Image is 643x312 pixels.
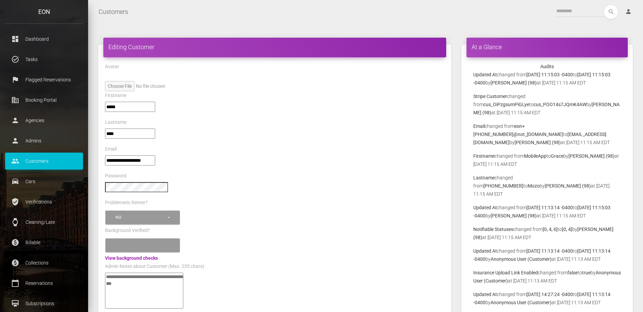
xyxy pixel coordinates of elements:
b: [DATE] 14:27:24 -0400 [526,292,573,297]
p: Subscriptions [10,298,78,309]
p: Cars [10,176,78,187]
b: [DATE] 11:13:14 -0400 [526,205,573,210]
b: true [582,270,590,275]
label: Admin Notes about Customer (Max. 255 chars) [105,263,204,270]
a: calendar_today Reservations [5,275,83,292]
h4: At a Glance [472,43,623,51]
b: Firstname [473,153,495,159]
b: [0, 4] [562,227,572,232]
b: false [567,270,578,275]
b: [PERSON_NAME] (98) [491,213,537,218]
a: person Agencies [5,112,83,129]
b: Anonymous User (Customer) [491,300,552,305]
b: [DATE] 11:15:03 -0400 [526,72,573,77]
a: verified_user Verifications [5,193,83,210]
b: [PERSON_NAME] (98) [491,80,537,85]
b: Updated At [473,248,497,254]
p: changed from to by at [DATE] 11:15 AM EDT [473,71,621,87]
b: Grace [551,153,563,159]
p: changed from to by at [DATE] 11:15 AM EDT [473,225,621,241]
a: flag Flagged Reservations [5,71,83,88]
strong: Audits [540,64,554,69]
p: changed from to by at [DATE] 11:15 AM EDT [473,122,621,147]
a: person [620,5,638,19]
a: paid Billable [5,234,83,251]
p: Booking Portal [10,95,78,105]
p: changed from to by at [DATE] 11:15 AM EDT [473,174,621,198]
a: watch Cleaning/Late [5,214,83,231]
p: Verifications [10,197,78,207]
p: Dashboard [10,34,78,44]
a: drive_eta Cars [5,173,83,190]
b: cus_POO14s7JQmK4AW [534,102,586,107]
a: View background checks [105,255,158,261]
p: Collections [10,258,78,268]
h4: Editing Customer [108,43,441,51]
a: dashboard Dashboard [5,31,83,47]
b: Notifiable Statuses [473,227,513,232]
label: Background Verified? [105,227,150,234]
i: person [625,8,632,15]
p: Admins [10,136,78,146]
a: task_alt Tasks [5,51,83,68]
b: Anonymous User (Customer) [491,256,552,262]
b: [PERSON_NAME] (98) [545,183,591,189]
label: Password [105,173,126,179]
button: No [105,211,180,225]
p: changed from to by at [DATE] 11:13 AM EDT [473,269,621,285]
div: No [116,215,167,220]
b: [PERSON_NAME] (98) [568,153,615,159]
b: eon+[PHONE_NUMBER]@not_[DOMAIN_NAME] [473,123,563,137]
p: Billable [10,237,78,248]
b: Stripe Customer [473,94,507,99]
label: Lastname [105,119,126,126]
b: Updated At [473,205,497,210]
p: Agencies [10,115,78,125]
button: Please select [105,238,180,252]
a: corporate_fare Booking Portal [5,92,83,109]
b: [DATE] 11:13:14 -0400 [526,248,573,254]
b: Insurance Upload Link Enabled [473,270,538,275]
p: Customers [10,156,78,166]
p: changed from to by at [DATE] 11:13 AM EDT [473,290,621,307]
a: person Admins [5,132,83,149]
b: Lastname [473,175,495,180]
p: changed from to by at [DATE] 11:13 AM EDT [473,247,621,263]
label: Email [105,146,117,153]
p: Cleaning/Late [10,217,78,227]
p: Flagged Reservations [10,75,78,85]
div: Please select [116,242,167,248]
b: MobileApp [524,153,546,159]
b: Email [473,123,485,129]
b: cus_OiPzgsumPiGLye [483,102,529,107]
p: changed from to by at [DATE] 11:15 AM EDT [473,152,621,168]
label: Avatar [105,63,119,70]
p: Tasks [10,54,78,64]
label: Problematic Renter? [105,199,148,206]
b: Updated At [473,72,497,77]
b: Updated At [473,292,497,297]
b: Mozo [528,183,540,189]
a: paid Collections [5,254,83,271]
b: [0, 4, 6] [543,227,558,232]
p: changed from to by at [DATE] 11:15 AM EDT [473,203,621,220]
label: Firstname [105,92,126,99]
a: people Customers [5,153,83,170]
a: Customers [99,3,128,20]
button: search [604,5,618,19]
p: Reservations [10,278,78,288]
p: changed from to by at [DATE] 11:15 AM EDT [473,92,621,117]
b: [PERSON_NAME] (98) [515,140,561,145]
a: card_membership Subscriptions [5,295,83,312]
b: [PHONE_NUMBER] [483,183,523,189]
